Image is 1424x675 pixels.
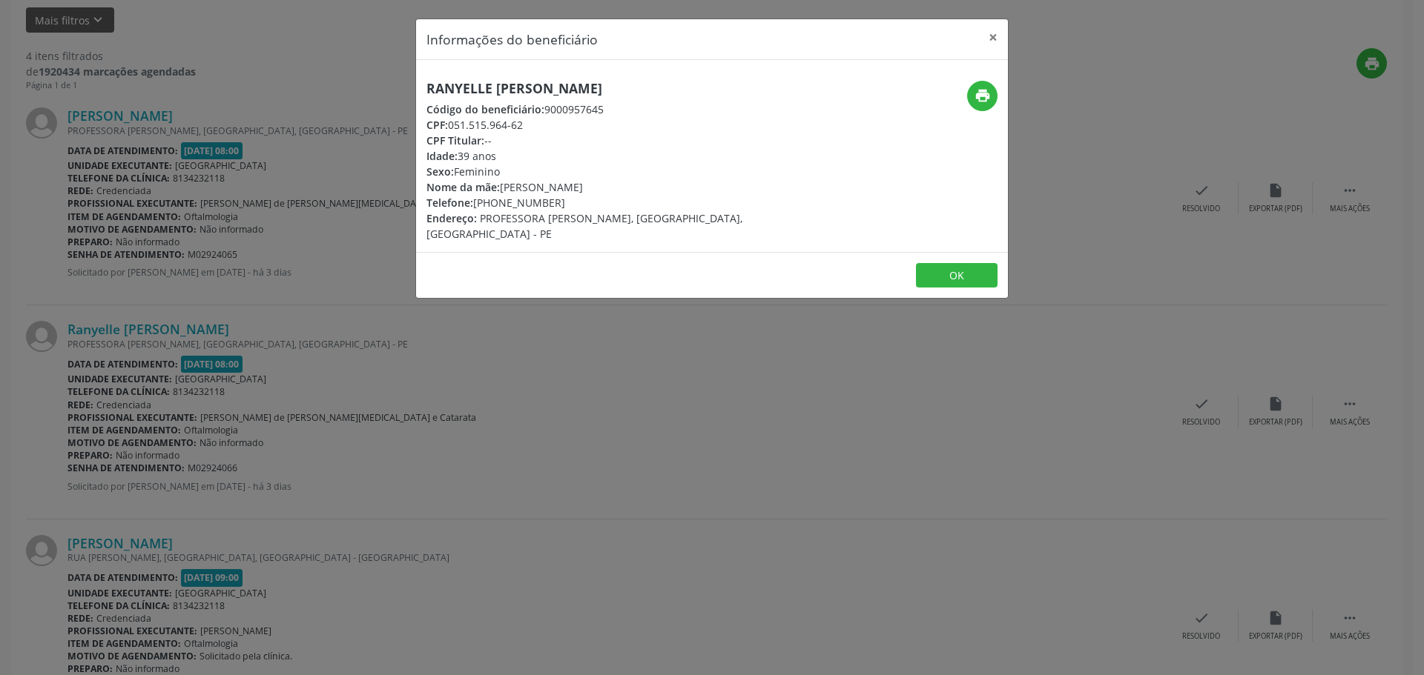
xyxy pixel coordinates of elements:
div: [PHONE_NUMBER] [426,195,800,210]
h5: Ranyelle [PERSON_NAME] [426,81,800,96]
span: Idade: [426,149,458,163]
div: 051.515.964-62 [426,117,800,133]
div: [PERSON_NAME] [426,179,800,195]
button: print [967,81,998,111]
div: 39 anos [426,148,800,164]
i: print [975,87,991,104]
h5: Informações do beneficiário [426,30,598,49]
div: -- [426,133,800,148]
div: Feminino [426,164,800,179]
span: Endereço: [426,211,477,225]
span: CPF: [426,118,448,132]
button: OK [916,263,998,288]
div: 9000957645 [426,102,800,117]
span: Nome da mãe: [426,180,500,194]
span: Sexo: [426,164,454,179]
span: Telefone: [426,196,473,210]
span: Código do beneficiário: [426,102,544,116]
span: PROFESSORA [PERSON_NAME], [GEOGRAPHIC_DATA], [GEOGRAPHIC_DATA] - PE [426,211,742,241]
span: CPF Titular: [426,133,484,147]
button: Close [978,19,1008,56]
